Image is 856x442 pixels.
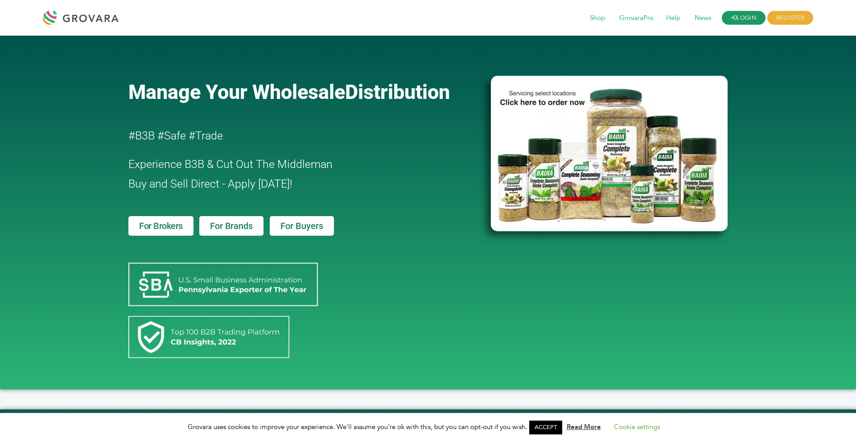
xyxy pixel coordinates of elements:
span: GrovaraPro [613,10,660,27]
a: For Brands [199,216,263,236]
a: ACCEPT [529,421,562,434]
span: Distribution [345,80,450,104]
span: Manage Your Wholesale [128,80,345,104]
a: LOGIN [722,11,765,25]
span: For Brokers [139,221,183,230]
a: Cookie settings [614,422,660,431]
span: For Brands [210,221,252,230]
span: News [688,10,717,27]
span: For Buyers [280,221,323,230]
a: Shop [584,13,611,23]
a: Read More [567,422,601,431]
span: Buy and Sell Direct - Apply [DATE]! [128,177,292,190]
a: For Buyers [270,216,334,236]
a: GrovaraPro [613,13,660,23]
a: Manage Your WholesaleDistribution [128,80,476,104]
span: REGISTER [767,11,813,25]
span: Help [660,10,687,27]
span: Grovara uses cookies to improve your experience. We'll assume you're ok with this, but you can op... [188,422,669,431]
span: Experience B3B & Cut Out The Middleman [128,158,333,171]
span: Shop [584,10,611,27]
a: Help [660,13,687,23]
h2: #B3B #Safe #Trade [128,126,440,146]
a: News [688,13,717,23]
a: For Brokers [128,216,193,236]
